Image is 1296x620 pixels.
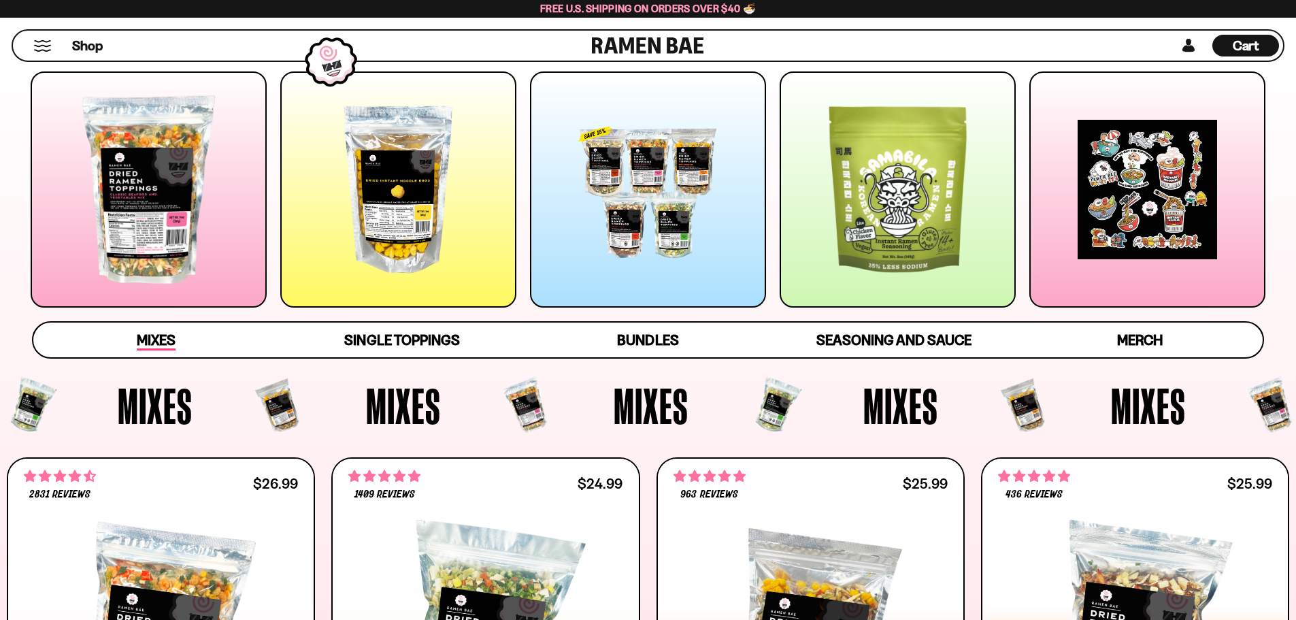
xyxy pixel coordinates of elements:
div: $25.99 [903,477,948,490]
span: 4.75 stars [674,468,746,485]
span: 963 reviews [680,489,737,500]
a: Merch [1017,323,1263,357]
a: Bundles [525,323,771,357]
div: $25.99 [1227,477,1272,490]
span: 4.76 stars [348,468,420,485]
a: Seasoning and Sauce [771,323,1016,357]
span: 2831 reviews [29,489,90,500]
a: Single Toppings [279,323,525,357]
a: Mixes [33,323,279,357]
span: Mixes [118,380,193,431]
span: Cart [1233,37,1259,54]
span: Free U.S. Shipping on Orders over $40 🍜 [540,2,756,15]
span: Mixes [614,380,688,431]
span: 436 reviews [1006,489,1063,500]
span: 4.68 stars [24,468,96,485]
div: $26.99 [253,477,298,490]
span: Shop [72,37,103,55]
div: Cart [1212,31,1279,61]
span: 1409 reviews [354,489,415,500]
div: $24.99 [578,477,622,490]
span: Merch [1117,331,1163,348]
span: Seasoning and Sauce [816,331,971,348]
button: Mobile Menu Trigger [33,40,52,52]
span: 4.76 stars [998,468,1070,485]
span: Mixes [366,380,441,431]
span: Mixes [1111,380,1186,431]
a: Shop [72,35,103,56]
span: Mixes [863,380,938,431]
span: Bundles [617,331,678,348]
span: Mixes [137,331,176,350]
span: Single Toppings [344,331,459,348]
